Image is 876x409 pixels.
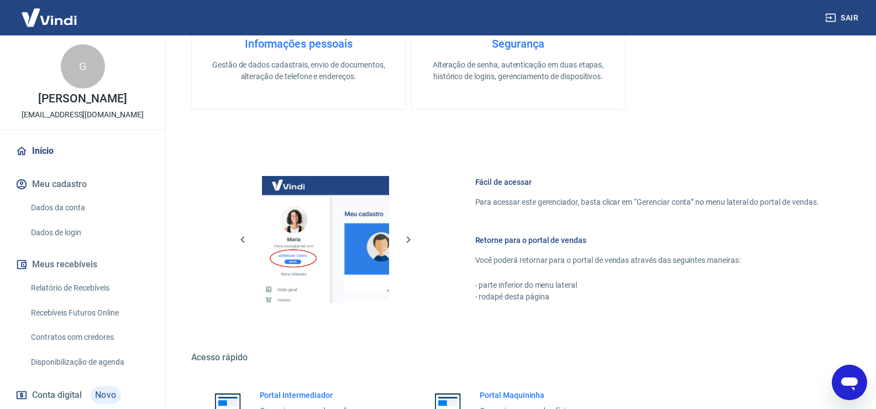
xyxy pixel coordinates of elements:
[13,382,152,408] a: Conta digitalNovo
[823,8,863,28] button: Sair
[27,221,152,244] a: Dados de login
[209,37,388,50] h4: Informações pessoais
[480,390,576,401] h6: Portal Maquininha
[429,59,607,82] p: Alteração de senha, autenticação em duas etapas, histórico de logins, gerenciamento de dispositivos.
[13,252,152,277] button: Meus recebíveis
[27,277,152,299] a: Relatório de Recebíveis
[91,386,121,404] span: Novo
[475,279,819,291] p: - parte inferior do menu lateral
[27,326,152,349] a: Contratos com credores
[262,176,389,303] img: Imagem da dashboard mostrando o botão de gerenciar conta na sidebar no lado esquerdo
[22,109,144,121] p: [EMAIL_ADDRESS][DOMAIN_NAME]
[429,37,607,50] h4: Segurança
[27,302,152,324] a: Recebíveis Futuros Online
[13,1,85,34] img: Vindi
[260,390,358,401] h6: Portal Intermediador
[475,196,819,208] p: Para acessar este gerenciador, basta clicar em “Gerenciar conta” no menu lateral do portal de ven...
[209,59,388,82] p: Gestão de dados cadastrais, envio de documentos, alteração de telefone e endereços.
[27,351,152,374] a: Disponibilização de agenda
[38,93,127,105] p: [PERSON_NAME]
[475,177,819,188] h6: Fácil de acessar
[61,44,105,89] div: G
[13,172,152,196] button: Meu cadastro
[13,139,152,163] a: Início
[832,365,867,400] iframe: Botão para abrir a janela de mensagens, conversa em andamento
[191,352,846,363] h5: Acesso rápido
[475,255,819,266] p: Você poderá retornar para o portal de vendas através das seguintes maneiras:
[32,387,82,403] span: Conta digital
[27,196,152,219] a: Dados da conta
[475,291,819,303] p: - rodapé desta página
[475,235,819,246] h6: Retorne para o portal de vendas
